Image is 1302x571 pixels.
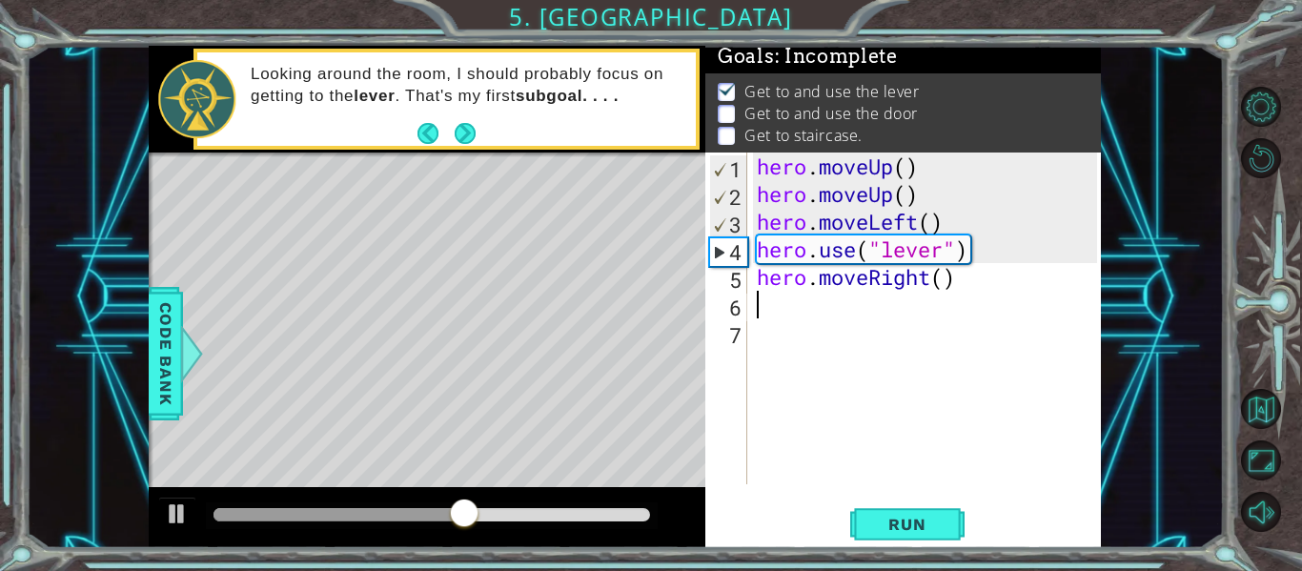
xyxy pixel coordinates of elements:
[516,87,619,105] strong: subgoal. . . .
[417,123,455,144] button: Back
[744,125,862,146] p: Get to staircase.
[151,296,181,412] span: Code Bank
[718,45,898,69] span: Goals
[1241,87,1281,127] button: Level Options
[710,211,747,238] div: 3
[709,266,747,294] div: 5
[710,183,747,211] div: 2
[710,155,747,183] div: 1
[718,81,737,96] img: Check mark for checkbox
[251,64,682,106] p: Looking around the room, I should probably focus on getting to the . That's my first
[1241,138,1281,178] button: Restart Level
[744,81,919,102] p: Get to and use the lever
[354,87,395,105] strong: lever
[710,238,747,266] div: 4
[158,497,196,536] button: Ctrl + P: Play
[709,321,747,349] div: 7
[1241,492,1281,532] button: Mute
[1241,389,1281,429] button: Back to Map
[709,294,747,321] div: 6
[1241,440,1281,480] button: Maximize Browser
[1244,383,1302,435] a: Back to Map
[744,103,918,124] p: Get to and use the door
[455,123,476,144] button: Next
[775,45,898,68] span: : Incomplete
[850,505,965,544] button: Shift+Enter: Run current code.
[869,515,945,534] span: Run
